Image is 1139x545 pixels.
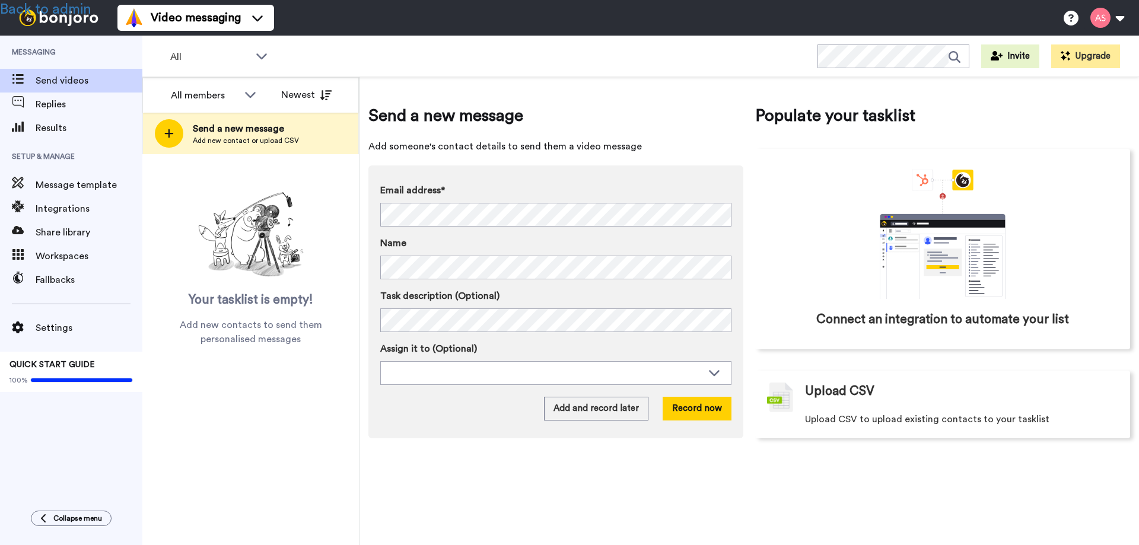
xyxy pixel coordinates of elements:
[981,44,1039,68] button: Invite
[170,50,250,64] span: All
[544,397,648,420] button: Add and record later
[816,311,1069,329] span: Connect an integration to automate your list
[368,104,743,128] span: Send a new message
[272,83,341,107] button: Newest
[36,178,142,192] span: Message template
[189,291,313,309] span: Your tasklist is empty!
[36,225,142,240] span: Share library
[755,104,1130,128] span: Populate your tasklist
[767,383,793,412] img: csv-grey.png
[193,136,299,145] span: Add new contact or upload CSV
[9,375,28,385] span: 100%
[31,511,112,526] button: Collapse menu
[854,170,1032,299] div: animation
[36,321,142,335] span: Settings
[125,8,144,27] img: vm-color.svg
[36,273,142,287] span: Fallbacks
[805,412,1049,426] span: Upload CSV to upload existing contacts to your tasklist
[151,9,241,26] span: Video messaging
[36,249,142,263] span: Workspaces
[380,342,731,356] label: Assign it to (Optional)
[380,236,406,250] span: Name
[160,318,341,346] span: Add new contacts to send them personalised messages
[663,397,731,420] button: Record now
[192,187,310,282] img: ready-set-action.png
[36,202,142,216] span: Integrations
[36,121,142,135] span: Results
[193,122,299,136] span: Send a new message
[53,514,102,523] span: Collapse menu
[9,361,95,369] span: QUICK START GUIDE
[805,383,874,400] span: Upload CSV
[368,139,743,154] span: Add someone's contact details to send them a video message
[380,289,731,303] label: Task description (Optional)
[36,97,142,111] span: Replies
[380,183,731,197] label: Email address*
[171,88,238,103] div: All members
[1051,44,1120,68] button: Upgrade
[36,74,142,88] span: Send videos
